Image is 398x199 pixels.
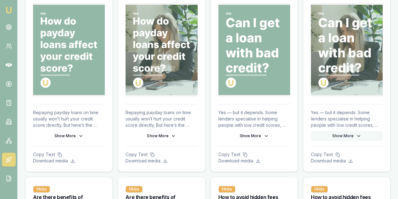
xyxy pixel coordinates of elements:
p: Copy Text [33,151,105,158]
button: Show More [218,131,290,141]
img: How do payday loans affect your credit score? [126,3,197,97]
div: FAQs [33,186,50,193]
button: Show More [33,131,105,141]
p: Download media [33,158,105,164]
img: emu-icon-u.png [5,6,13,14]
button: Show More [311,131,383,141]
div: FAQs [218,186,235,193]
p: Copy Text [126,151,197,158]
p: Repaying payday loans on time usually won’t hurt your credit score directly. But here’s the catch... [33,109,105,128]
div: FAQs [311,186,328,193]
p: Repaying payday loans on time usually won’t hurt your credit score directly. But here’s the catch... [126,109,197,128]
p: Download media [218,158,290,164]
img: Can I get a loan with bad credit? [218,3,290,97]
div: FAQs [126,186,143,193]
img: How do payday loans affect your credit score? [33,3,105,97]
p: Download media [311,158,383,164]
img: Can I get a loan with bad credit? [311,3,383,97]
p: Copy Text [311,151,383,158]
p: Yes — but it depends. Some lenders specialise in helping people with low credit scores, though th... [311,109,383,128]
button: Show More [126,131,197,141]
p: Download media [126,158,197,164]
p: Yes — but it depends. Some lenders specialise in helping people with low credit scores, though th... [218,109,290,128]
p: Copy Text [218,151,290,158]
